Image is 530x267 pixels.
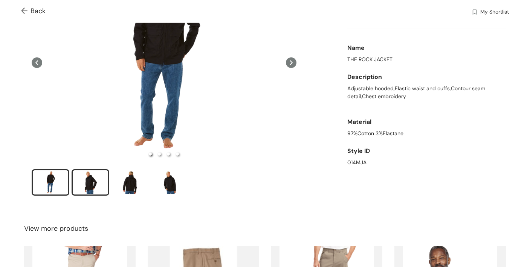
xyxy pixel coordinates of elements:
[176,153,179,156] li: slide item 4
[111,169,149,196] li: slide item 3
[32,169,69,196] li: slide item 1
[347,114,506,130] div: Material
[167,153,170,156] li: slide item 3
[471,9,478,17] img: wishlist
[72,169,109,196] li: slide item 2
[151,169,189,196] li: slide item 4
[347,159,506,167] div: 014MJA
[347,40,506,56] div: Name
[347,56,506,63] div: THE ROCK JACKET
[480,8,509,17] span: My Shortlist
[24,224,88,234] span: View more products
[347,69,506,85] div: Description
[149,153,152,156] li: slide item 1
[21,6,46,16] span: Back
[347,85,506,100] span: Adjustable hooded,Elastic waist and cuffs,Contour seam detail,Chest embroidery
[158,153,161,156] li: slide item 2
[347,130,506,137] div: 97%Cotton 3%Elastane
[21,8,31,15] img: Go back
[347,144,506,159] div: Style ID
